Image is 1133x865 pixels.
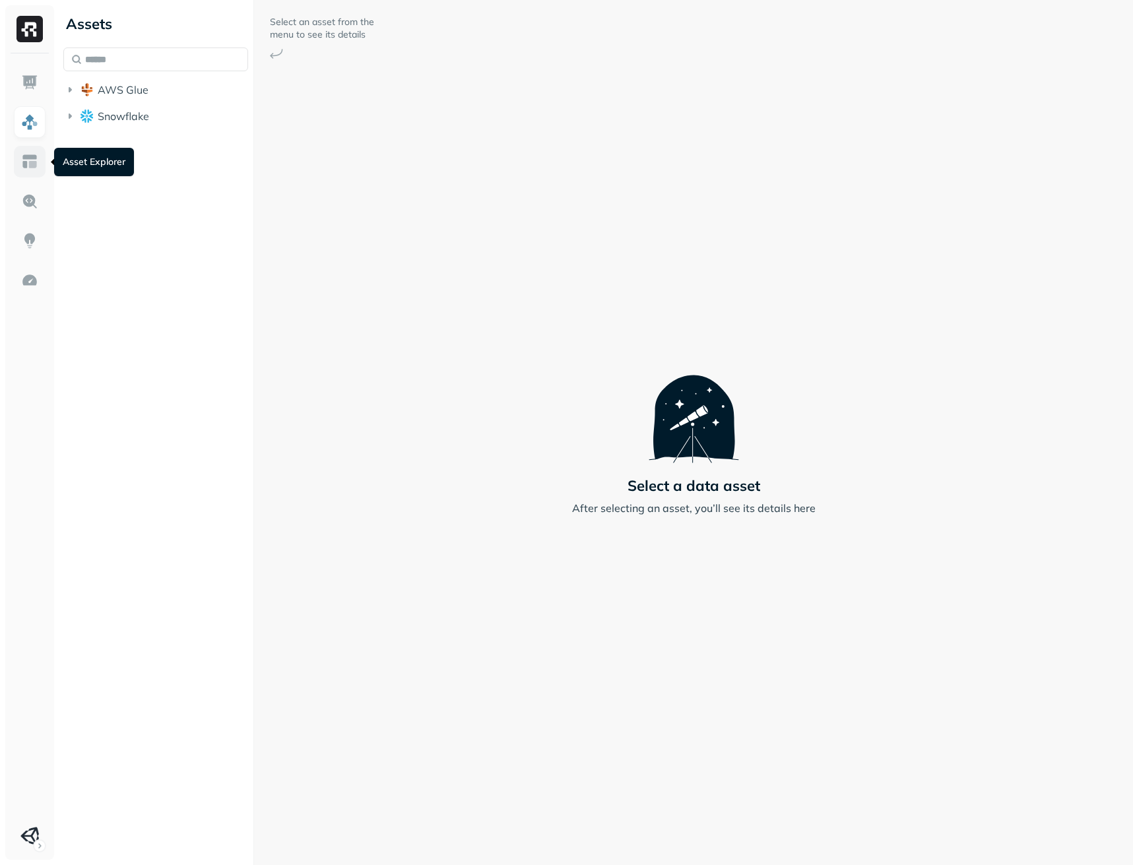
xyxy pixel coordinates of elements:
span: Snowflake [98,110,149,123]
p: Select a data asset [628,476,760,495]
span: AWS Glue [98,83,148,96]
div: Asset Explorer [54,148,134,176]
img: Dashboard [21,74,38,91]
img: Asset Explorer [21,153,38,170]
button: AWS Glue [63,79,248,100]
img: Telescope [649,349,739,463]
button: Snowflake [63,106,248,127]
p: Select an asset from the menu to see its details [270,16,375,41]
img: root [81,110,94,122]
img: Unity [20,827,39,845]
img: Query Explorer [21,193,38,210]
p: After selecting an asset, you’ll see its details here [572,500,816,516]
img: Ryft [16,16,43,42]
img: root [81,83,94,96]
img: Assets [21,113,38,131]
img: Arrow [270,49,283,59]
img: Insights [21,232,38,249]
div: Assets [63,13,248,34]
img: Optimization [21,272,38,289]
